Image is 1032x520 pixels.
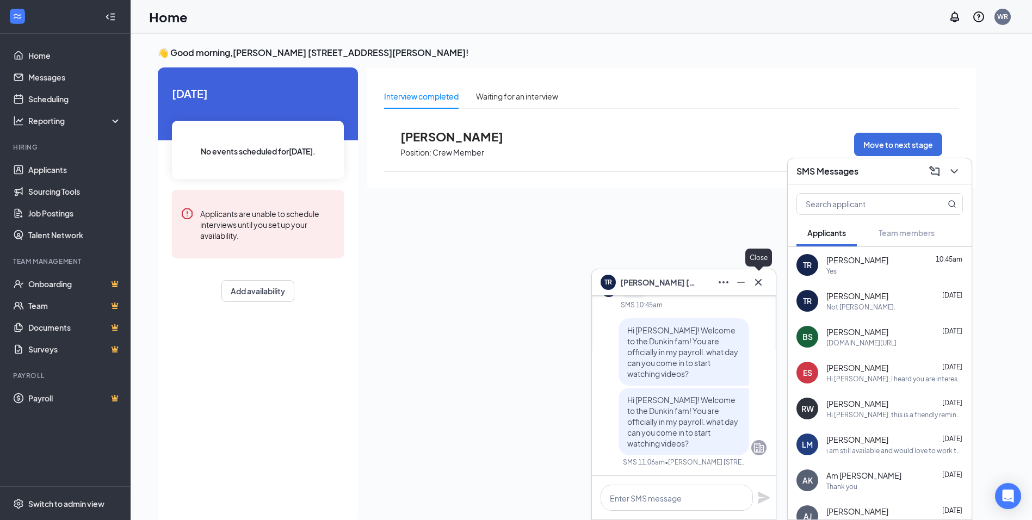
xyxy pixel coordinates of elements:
svg: ComposeMessage [928,165,941,178]
a: Applicants [28,159,121,181]
svg: Minimize [734,276,747,289]
span: [DATE] [942,363,962,371]
button: Cross [750,274,767,291]
div: Interview completed [384,90,459,102]
span: Hi [PERSON_NAME]! Welcome to the Dunkin fam! You are officially in my payroll. what day can you c... [627,395,738,448]
button: Move to next stage [854,133,942,156]
svg: Analysis [13,115,24,126]
div: Switch to admin view [28,498,104,509]
span: [PERSON_NAME] [400,129,520,144]
span: [PERSON_NAME] [826,255,888,265]
div: [DOMAIN_NAME][URL] [826,338,897,348]
span: [PERSON_NAME] [826,506,888,517]
svg: Error [181,207,194,220]
span: [DATE] [942,327,962,335]
a: Talent Network [28,224,121,246]
div: WR [997,12,1008,21]
span: 10:45am [936,255,962,263]
a: Job Postings [28,202,121,224]
span: Hi [PERSON_NAME]! Welcome to the Dunkin fam! You are officially in my payroll. what day can you c... [627,325,738,379]
span: [DATE] [942,399,962,407]
span: [PERSON_NAME] [826,290,888,301]
a: Sourcing Tools [28,181,121,202]
span: Am [PERSON_NAME] [826,470,901,481]
div: Thank you [826,482,857,491]
button: Ellipses [715,274,732,291]
div: Applicants are unable to schedule interviews until you set up your availability. [200,207,335,241]
a: PayrollCrown [28,387,121,409]
button: Minimize [732,274,750,291]
button: ComposeMessage [926,163,943,180]
a: OnboardingCrown [28,273,121,295]
div: Team Management [13,257,119,266]
span: • [PERSON_NAME] [STREET_ADDRESS][PERSON_NAME] [665,457,747,467]
span: Applicants [807,228,846,238]
h1: Home [149,8,188,26]
svg: Cross [752,276,765,289]
h3: SMS Messages [796,165,858,177]
a: TeamCrown [28,295,121,317]
button: ChevronDown [946,163,963,180]
a: Home [28,45,121,66]
div: Close [745,249,772,267]
svg: Company [752,441,765,454]
div: Reporting [28,115,122,126]
span: [PERSON_NAME] [826,434,888,445]
p: Crew Member [432,147,484,158]
span: Team members [879,228,935,238]
div: LM [802,439,813,450]
div: RW [801,403,814,414]
svg: MagnifyingGlass [948,200,956,208]
span: [DATE] [172,85,344,102]
span: [DATE] [942,506,962,515]
div: TR [803,259,812,270]
button: Add availability [221,280,294,302]
svg: Notifications [948,10,961,23]
svg: WorkstreamLogo [12,11,23,22]
a: Scheduling [28,88,121,110]
svg: ChevronDown [948,165,961,178]
input: Search applicant [797,194,926,214]
a: DocumentsCrown [28,317,121,338]
h3: 👋 Good morning, [PERSON_NAME] [STREET_ADDRESS][PERSON_NAME] ! [158,47,976,59]
span: [PERSON_NAME] [PERSON_NAME] [620,276,696,288]
span: [DATE] [942,471,962,479]
span: [PERSON_NAME] [826,362,888,373]
span: [PERSON_NAME] [826,326,888,337]
div: Waiting for an interview [476,90,558,102]
div: i am still available and would love to work there! [826,446,963,455]
span: No events scheduled for [DATE] . [201,145,316,157]
div: SMS 11:06am [623,457,665,467]
div: SMS 10:45am [621,300,663,309]
span: [DATE] [942,435,962,443]
div: Open Intercom Messenger [995,483,1021,509]
svg: Collapse [105,11,116,22]
p: Position: [400,147,431,158]
div: TR [803,295,812,306]
div: Hiring [13,143,119,152]
svg: Plane [757,491,770,504]
div: ES [803,367,812,378]
svg: Ellipses [717,276,730,289]
div: Yes [826,267,837,276]
span: [PERSON_NAME] [826,398,888,409]
a: Messages [28,66,121,88]
svg: QuestionInfo [972,10,985,23]
div: Hi [PERSON_NAME], this is a friendly reminder. To move forward with your application for [PERSON_... [826,410,963,419]
svg: Settings [13,498,24,509]
div: Not [PERSON_NAME]. [826,302,895,312]
div: BS [802,331,813,342]
div: Hi [PERSON_NAME], I heard you are interested in a position here at [GEOGRAPHIC_DATA]. We have an ... [826,374,963,383]
a: SurveysCrown [28,338,121,360]
div: AK [802,475,813,486]
div: Payroll [13,371,119,380]
span: [DATE] [942,291,962,299]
